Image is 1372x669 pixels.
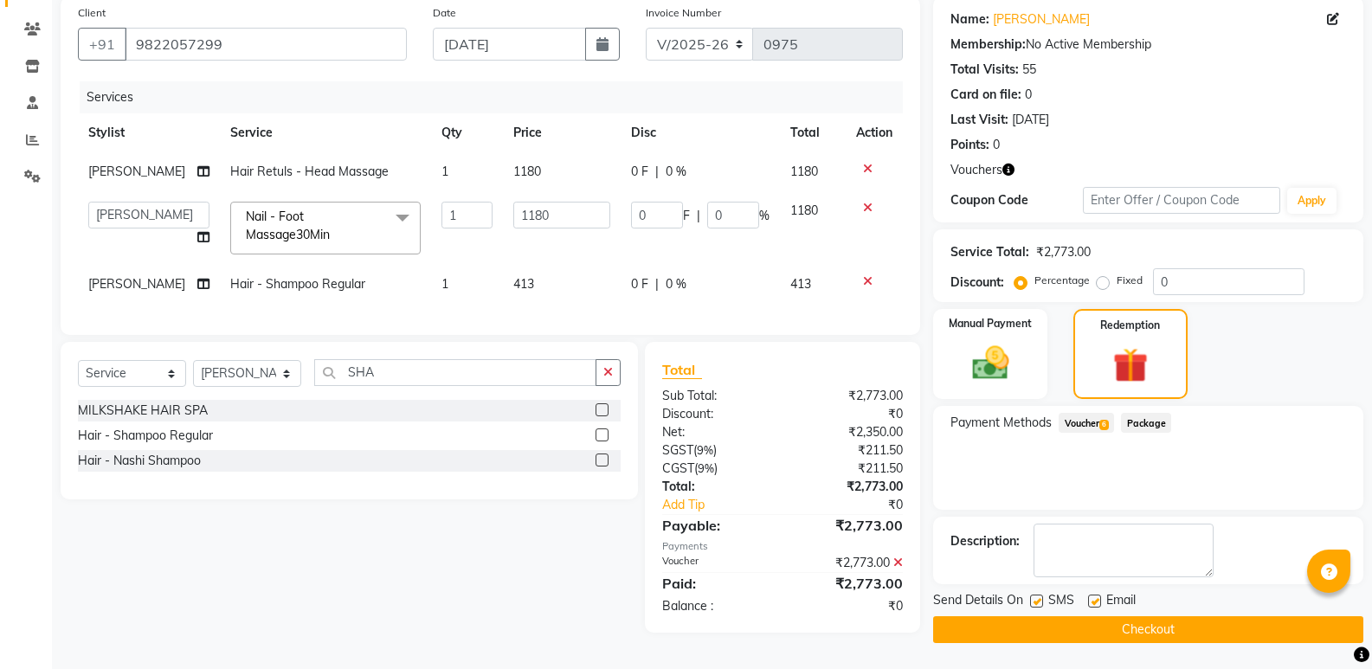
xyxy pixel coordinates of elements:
div: Payments [662,539,903,554]
span: [PERSON_NAME] [88,164,185,179]
div: Total: [649,478,783,496]
div: ₹2,773.00 [783,387,916,405]
div: Description: [950,532,1020,550]
label: Client [78,5,106,21]
div: Discount: [649,405,783,423]
span: [PERSON_NAME] [88,276,185,292]
div: Coupon Code [950,191,1082,209]
label: Percentage [1034,273,1090,288]
button: +91 [78,28,126,61]
span: | [655,275,659,293]
a: Add Tip [649,496,805,514]
span: 0 F [631,275,648,293]
span: Vouchers [950,161,1002,179]
span: Total [662,361,702,379]
label: Manual Payment [949,316,1032,331]
span: 1 [441,164,448,179]
span: 6 [1099,420,1109,430]
span: 0 % [666,163,686,181]
div: ₹0 [783,597,916,615]
span: | [697,207,700,225]
div: Hair - Shampoo Regular [78,427,213,445]
span: Package [1121,413,1171,433]
div: Hair - Nashi Shampoo [78,452,201,470]
span: CGST [662,460,694,476]
div: Points: [950,136,989,154]
div: ₹0 [805,496,916,514]
span: % [759,207,770,225]
div: Name: [950,10,989,29]
span: Payment Methods [950,414,1052,432]
img: _gift.svg [1102,344,1159,387]
div: No Active Membership [950,35,1346,54]
a: x [330,227,338,242]
img: _cash.svg [961,342,1021,384]
span: 413 [790,276,811,292]
div: ₹0 [783,405,916,423]
div: Paid: [649,573,783,594]
span: 1180 [513,164,541,179]
div: Services [80,81,916,113]
span: Hair - Shampoo Regular [230,276,365,292]
div: Balance : [649,597,783,615]
div: ₹211.50 [783,460,916,478]
div: Last Visit: [950,111,1008,129]
a: [PERSON_NAME] [993,10,1090,29]
span: 0 F [631,163,648,181]
div: Card on file: [950,86,1021,104]
div: ( ) [649,441,783,460]
div: ₹2,773.00 [783,573,916,594]
div: ₹211.50 [783,441,916,460]
span: 413 [513,276,534,292]
div: 55 [1022,61,1036,79]
input: Search or Scan [314,359,596,386]
input: Enter Offer / Coupon Code [1083,187,1280,214]
th: Service [220,113,431,152]
span: 0 % [666,275,686,293]
div: ₹2,350.00 [783,423,916,441]
span: Hair Retuls - Head Massage [230,164,389,179]
div: ₹2,773.00 [783,515,916,536]
th: Stylist [78,113,220,152]
span: 1180 [790,164,818,179]
div: [DATE] [1012,111,1049,129]
div: Net: [649,423,783,441]
span: 1 [441,276,448,292]
div: Payable: [649,515,783,536]
input: Search by Name/Mobile/Email/Code [125,28,407,61]
th: Total [780,113,847,152]
th: Price [503,113,621,152]
div: ( ) [649,460,783,478]
span: SMS [1048,591,1074,613]
div: Discount: [950,273,1004,292]
div: 0 [1025,86,1032,104]
div: MILKSHAKE HAIR SPA [78,402,208,420]
div: ₹2,773.00 [783,554,916,572]
button: Checkout [933,616,1363,643]
label: Redemption [1100,318,1160,333]
span: Send Details On [933,591,1023,613]
th: Qty [431,113,503,152]
div: ₹2,773.00 [783,478,916,496]
span: F [683,207,690,225]
div: Service Total: [950,243,1029,261]
div: Voucher [649,554,783,572]
label: Invoice Number [646,5,721,21]
span: 9% [697,443,713,457]
th: Disc [621,113,780,152]
span: 9% [698,461,714,475]
div: Total Visits: [950,61,1019,79]
span: 1180 [790,203,818,218]
div: Membership: [950,35,1026,54]
span: Email [1106,591,1136,613]
span: Voucher [1059,413,1114,433]
label: Fixed [1117,273,1143,288]
span: SGST [662,442,693,458]
span: Nail - Foot Massage30Min [246,209,330,242]
span: | [655,163,659,181]
div: ₹2,773.00 [1036,243,1091,261]
div: Sub Total: [649,387,783,405]
label: Date [433,5,456,21]
th: Action [846,113,903,152]
div: 0 [993,136,1000,154]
